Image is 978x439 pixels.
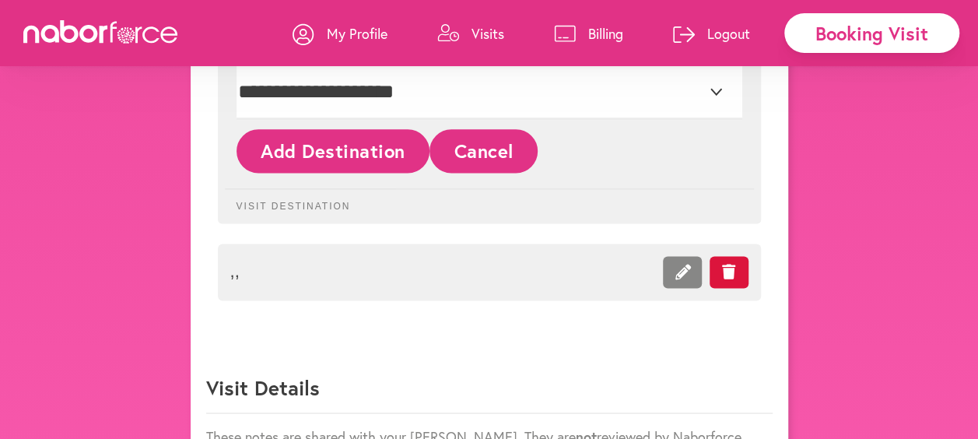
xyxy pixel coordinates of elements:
[437,10,504,57] a: Visits
[327,24,387,43] p: My Profile
[784,13,959,53] div: Booking Visit
[237,129,430,172] button: Add Destination
[293,10,387,57] a: My Profile
[554,10,623,57] a: Billing
[588,24,623,43] p: Billing
[471,24,504,43] p: Visits
[230,262,573,282] span: , ,
[707,24,750,43] p: Logout
[225,188,754,212] p: Visit Destination
[206,374,773,413] p: Visit Details
[673,10,750,57] a: Logout
[429,129,538,172] button: Cancel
